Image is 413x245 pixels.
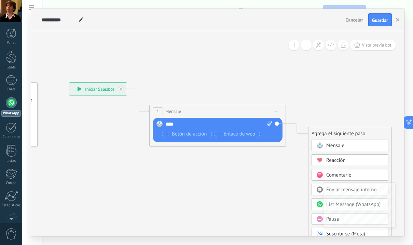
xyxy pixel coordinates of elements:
span: Enlace de web [218,131,255,137]
div: Estadísticas [1,203,21,208]
div: Panel [1,41,21,45]
div: Agrega el siguiente paso [308,128,391,139]
span: Suscribirse (Meta) [326,231,365,237]
span: Vista previa bot [362,42,391,48]
button: Enlace de web [214,130,260,138]
button: Cancelar [343,15,366,25]
div: Listas [1,159,21,163]
div: Calendario [1,135,21,139]
span: Mensaje [326,142,344,149]
span: Guardar [372,18,388,23]
div: Leads [1,65,21,70]
span: Mensaje [165,108,181,115]
div: Correo [1,181,21,185]
div: Chats [1,87,21,92]
span: 1 [156,109,159,115]
span: Comentario [326,172,352,178]
button: Guardar [368,13,392,26]
span: Botón de acción [166,131,207,137]
button: Vista previa bot [350,40,396,50]
span: Reacción [326,157,346,164]
span: Cancelar [346,17,363,23]
div: WhatsApp [1,110,21,117]
div: Iniciar Salesbot [69,83,127,95]
button: Botón de acción [162,130,212,138]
